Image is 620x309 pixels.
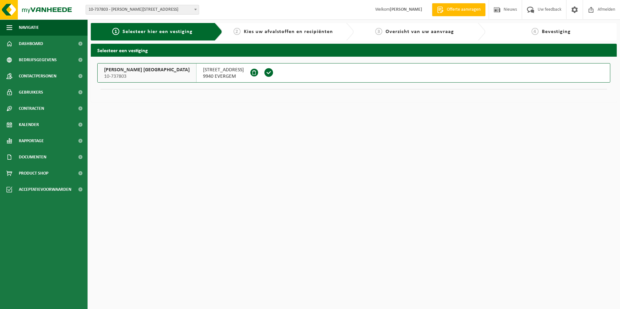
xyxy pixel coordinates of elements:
span: Acceptatievoorwaarden [19,181,71,198]
span: [STREET_ADDRESS] [203,67,244,73]
span: Dashboard [19,36,43,52]
a: Offerte aanvragen [432,3,485,16]
span: 10-737803 - TERRANOVA NV - 9940 EVERGEM, GIPSWEG 6 [86,5,199,15]
span: [PERSON_NAME] [GEOGRAPHIC_DATA] [104,67,190,73]
span: 9940 EVERGEM [203,73,244,80]
span: Kies uw afvalstoffen en recipiënten [244,29,333,34]
span: 10-737803 [104,73,190,80]
span: Rapportage [19,133,44,149]
span: Kalender [19,117,39,133]
span: Gebruikers [19,84,43,100]
iframe: chat widget [3,295,108,309]
span: 2 [233,28,241,35]
span: 10-737803 - TERRANOVA NV - 9940 EVERGEM, GIPSWEG 6 [86,5,199,14]
h2: Selecteer een vestiging [91,44,617,56]
strong: [PERSON_NAME] [390,7,422,12]
span: Offerte aanvragen [445,6,482,13]
span: Bevestiging [542,29,571,34]
span: Bedrijfsgegevens [19,52,57,68]
span: 4 [531,28,539,35]
span: 3 [375,28,382,35]
span: Product Shop [19,165,48,181]
span: Contactpersonen [19,68,56,84]
span: 1 [112,28,119,35]
span: Contracten [19,100,44,117]
span: Selecteer hier een vestiging [123,29,193,34]
span: Overzicht van uw aanvraag [386,29,454,34]
span: Documenten [19,149,46,165]
span: Navigatie [19,19,39,36]
button: [PERSON_NAME] [GEOGRAPHIC_DATA] 10-737803 [STREET_ADDRESS]9940 EVERGEM [97,63,610,83]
